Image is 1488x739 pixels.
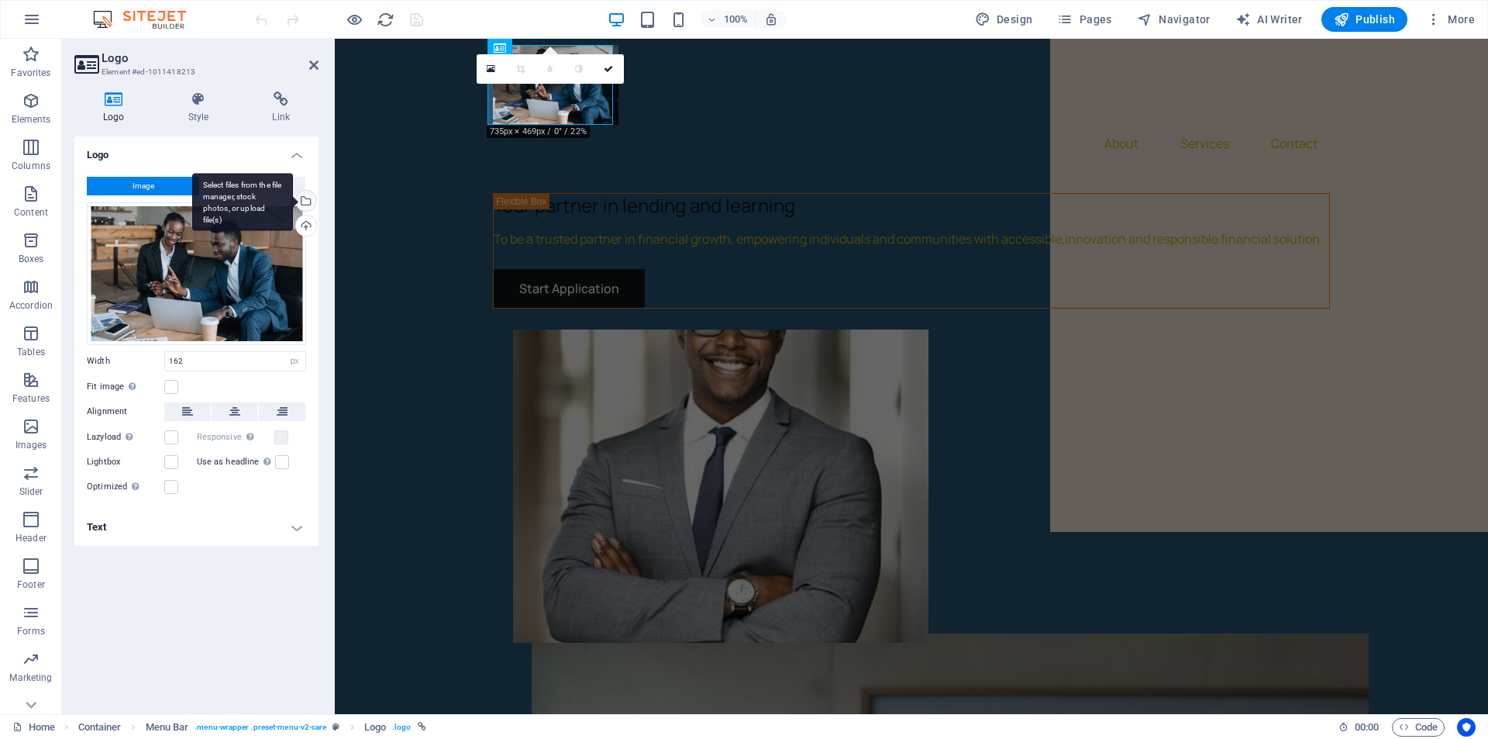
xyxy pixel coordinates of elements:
div: Select files from the file manager, stock photos, or upload file(s) [192,173,293,231]
img: Editor Logo [89,10,205,29]
div: 10MostlucrativebusinessideasinSouthAfrica20231-YDth7CtaxQ2UTgRHczKbRQ.jpg [87,202,306,345]
h4: Link [243,92,319,124]
p: Accordion [9,299,53,312]
button: Pages [1051,7,1118,32]
button: reload [376,10,394,29]
span: Pages [1057,12,1111,27]
p: Tables [17,346,45,358]
h4: Style [160,92,244,124]
p: Forms [17,625,45,637]
h6: 100% [724,10,749,29]
button: AI Writer [1229,7,1309,32]
div: Design (Ctrl+Alt+Y) [969,7,1039,32]
span: Image [133,177,154,195]
span: Click to select. Double-click to edit [146,718,189,737]
i: This element is a customizable preset [332,723,339,731]
p: Marketing [9,672,52,684]
p: Content [14,206,48,219]
button: Design [969,7,1039,32]
button: Image [87,177,199,195]
label: Responsive [197,428,274,447]
p: Footer [17,578,45,591]
h4: Logo [74,136,319,164]
button: 100% [701,10,756,29]
h6: Session time [1338,718,1379,737]
nav: breadcrumb [78,718,426,737]
p: Columns [12,160,50,172]
a: Greyscale [565,54,594,84]
span: : [1366,721,1368,733]
p: Images [15,439,47,451]
i: On resize automatically adjust zoom level to fit chosen device. [764,12,778,26]
button: Code [1392,718,1445,737]
button: Publish [1321,7,1407,32]
label: Alignment [87,402,164,421]
a: Confirm ( Ctrl ⏎ ) [594,54,624,84]
label: Fit image [87,378,164,396]
label: Optimized [87,478,164,496]
span: Navigator [1137,12,1211,27]
a: Click to cancel selection. Double-click to open Pages [12,718,55,737]
p: Features [12,392,50,405]
span: Click to select. Double-click to edit [78,718,122,737]
button: Navigator [1131,7,1217,32]
a: Crop mode [506,54,536,84]
span: AI Writer [1235,12,1303,27]
i: This element is linked [418,723,426,731]
label: Width [87,357,164,365]
h4: Logo [74,92,160,124]
button: Click here to leave preview mode and continue editing [345,10,363,29]
h4: Text [74,509,319,546]
button: Usercentrics [1457,718,1476,737]
a: Select files from the file manager, stock photos, or upload file(s) [295,190,317,212]
h3: Element #ed-1011418213 [102,65,288,79]
p: Header [15,532,46,544]
span: 00 00 [1355,718,1379,737]
a: Select files from the file manager, stock photos, or upload file(s) [477,54,506,84]
p: Slider [19,485,43,498]
span: Click to select. Double-click to edit [364,718,386,737]
span: . logo [392,718,411,737]
span: Design [975,12,1033,27]
label: Lightbox [87,453,164,471]
span: Code [1399,718,1438,737]
span: Publish [1334,12,1395,27]
h2: Logo [102,51,319,65]
p: Elements [12,113,51,126]
p: Favorites [11,67,50,79]
span: More [1426,12,1475,27]
i: Reload page [377,11,394,29]
label: Use as headline [197,453,275,471]
button: More [1420,7,1481,32]
span: . menu-wrapper .preset-menu-v2-care [195,718,326,737]
label: Lazyload [87,428,164,447]
a: Blur [536,54,565,84]
p: Boxes [19,253,44,265]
